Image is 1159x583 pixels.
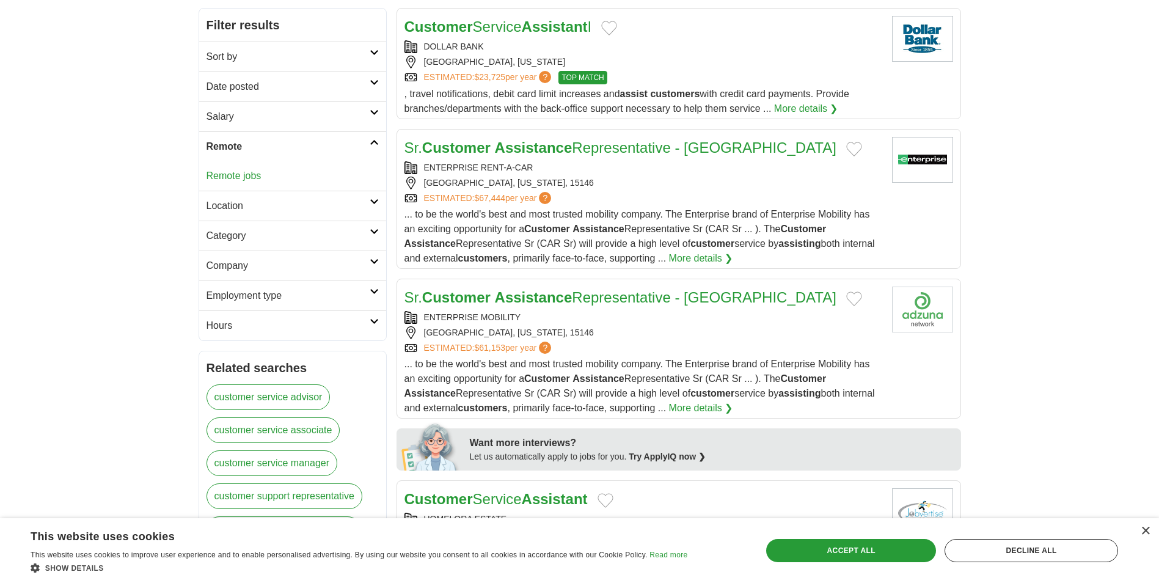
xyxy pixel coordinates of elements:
[199,251,386,280] a: Company
[404,18,473,35] strong: Customer
[620,89,648,99] strong: assist
[404,491,473,507] strong: Customer
[207,384,331,410] a: customer service advisor
[458,403,508,413] strong: customers
[45,564,104,573] span: Show details
[199,131,386,161] a: Remote
[207,199,370,213] h2: Location
[766,539,936,562] div: Accept all
[458,253,508,263] strong: customers
[572,224,624,234] strong: Assistance
[539,192,551,204] span: ?
[199,221,386,251] a: Category
[495,289,572,306] strong: Assistance
[207,170,261,181] a: Remote jobs
[31,526,657,544] div: This website uses cookies
[470,450,954,463] div: Let us automatically apply to jobs for you.
[572,373,624,384] strong: Assistance
[207,450,338,476] a: customer service manager
[774,101,838,116] a: More details ❯
[598,493,613,508] button: Add to favorite jobs
[474,193,505,203] span: $67,444
[404,289,836,306] a: Sr.Customer AssistanceRepresentative - [GEOGRAPHIC_DATA]
[539,342,551,354] span: ?
[649,551,687,559] a: Read more, opens a new window
[199,71,386,101] a: Date posted
[404,326,882,339] div: [GEOGRAPHIC_DATA], [US_STATE], 15146
[207,359,379,377] h2: Related searches
[404,177,882,189] div: [GEOGRAPHIC_DATA], [US_STATE], 15146
[404,209,875,263] span: ... to be the world's best and most trusted mobility company. The Enterprise brand of Enterprise ...
[207,417,340,443] a: customer service associate
[404,89,849,114] span: , travel notifications, debit card limit increases and with credit card payments. Provide branche...
[539,71,551,83] span: ?
[199,9,386,42] h2: Filter results
[199,280,386,310] a: Employment type
[31,562,687,574] div: Show details
[404,491,588,507] a: CustomerServiceAssistant
[669,401,733,416] a: More details ❯
[690,388,734,398] strong: customer
[424,342,554,354] a: ESTIMATED:$61,153per year?
[422,289,491,306] strong: Customer
[404,388,456,398] strong: Assistance
[690,238,734,249] strong: customer
[778,388,821,398] strong: assisting
[199,101,386,131] a: Salary
[207,79,370,94] h2: Date posted
[892,137,953,183] img: Enterprise Rent A Car logo
[404,359,875,413] span: ... to be the world's best and most trusted mobility company. The Enterprise brand of Enterprise ...
[601,21,617,35] button: Add to favorite jobs
[846,291,862,306] button: Add to favorite jobs
[945,539,1118,562] div: Decline all
[199,42,386,71] a: Sort by
[474,72,505,82] span: $23,725
[524,224,570,234] strong: Customer
[207,229,370,243] h2: Category
[524,373,570,384] strong: Customer
[424,192,554,205] a: ESTIMATED:$67,444per year?
[404,238,456,249] strong: Assistance
[892,287,953,332] img: Company logo
[778,238,821,249] strong: assisting
[207,258,370,273] h2: Company
[522,18,588,35] strong: Assistant
[199,310,386,340] a: Hours
[424,163,533,172] a: ENTERPRISE RENT-A-CAR
[207,318,370,333] h2: Hours
[470,436,954,450] div: Want more interviews?
[207,139,370,154] h2: Remote
[422,139,491,156] strong: Customer
[669,251,733,266] a: More details ❯
[404,139,836,156] a: Sr.Customer AssistanceRepresentative - [GEOGRAPHIC_DATA]
[401,422,461,471] img: apply-iq-scientist.png
[629,452,706,461] a: Try ApplyIQ now ❯
[404,311,882,324] div: ENTERPRISE MOBILITY
[892,488,953,534] img: Company logo
[207,483,362,509] a: customer support representative
[846,142,862,156] button: Add to favorite jobs
[892,16,953,62] img: Dollar Bank logo
[474,343,505,353] span: $61,153
[495,139,572,156] strong: Assistance
[1141,527,1150,536] div: Close
[781,373,827,384] strong: Customer
[31,551,648,559] span: This website uses cookies to improve user experience and to enable personalised advertising. By u...
[199,191,386,221] a: Location
[404,56,882,68] div: [GEOGRAPHIC_DATA], [US_STATE]
[207,516,361,542] a: customer service representative
[424,71,554,84] a: ESTIMATED:$23,725per year?
[781,224,827,234] strong: Customer
[207,288,370,303] h2: Employment type
[404,18,592,35] a: CustomerServiceAssistantI
[207,109,370,124] h2: Salary
[558,71,607,84] span: TOP MATCH
[207,50,370,64] h2: Sort by
[650,89,700,99] strong: customers
[404,513,882,526] div: HOMELORA ESTATE
[424,42,484,51] a: DOLLAR BANK
[522,491,588,507] strong: Assistant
